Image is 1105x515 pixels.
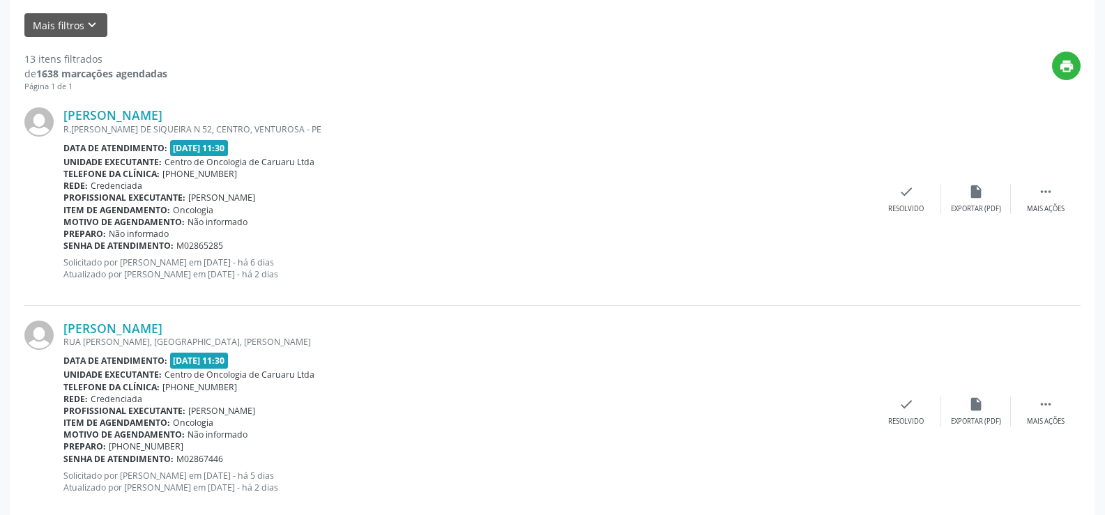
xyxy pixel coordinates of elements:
b: Unidade executante: [63,369,162,381]
span: Não informado [109,228,169,240]
b: Unidade executante: [63,156,162,168]
i: insert_drive_file [968,184,984,199]
i: insert_drive_file [968,397,984,412]
b: Profissional executante: [63,192,185,203]
b: Data de atendimento: [63,142,167,154]
b: Telefone da clínica: [63,381,160,393]
span: Credenciada [91,393,142,405]
div: Exportar (PDF) [951,417,1001,426]
span: Credenciada [91,180,142,192]
img: img [24,107,54,137]
div: Resolvido [888,417,924,426]
div: Exportar (PDF) [951,204,1001,214]
span: Oncologia [173,204,213,216]
span: Oncologia [173,417,213,429]
p: Solicitado por [PERSON_NAME] em [DATE] - há 6 dias Atualizado por [PERSON_NAME] em [DATE] - há 2 ... [63,256,871,280]
span: [PERSON_NAME] [188,405,255,417]
span: Não informado [188,216,247,228]
b: Profissional executante: [63,405,185,417]
i:  [1038,397,1053,412]
span: [PERSON_NAME] [188,192,255,203]
b: Rede: [63,180,88,192]
span: Centro de Oncologia de Caruaru Ltda [165,369,314,381]
i: print [1059,59,1074,74]
i:  [1038,184,1053,199]
span: M02867446 [176,453,223,465]
button: print [1052,52,1081,80]
strong: 1638 marcações agendadas [36,67,167,80]
i: check [899,184,914,199]
div: Resolvido [888,204,924,214]
span: [PHONE_NUMBER] [162,168,237,180]
b: Preparo: [63,440,106,452]
p: Solicitado por [PERSON_NAME] em [DATE] - há 5 dias Atualizado por [PERSON_NAME] em [DATE] - há 2 ... [63,470,871,493]
div: RUA [PERSON_NAME], [GEOGRAPHIC_DATA], [PERSON_NAME] [63,336,871,348]
div: Mais ações [1027,417,1065,426]
span: Não informado [188,429,247,440]
i: check [899,397,914,412]
div: de [24,66,167,81]
b: Data de atendimento: [63,355,167,367]
a: [PERSON_NAME] [63,321,162,336]
b: Motivo de agendamento: [63,429,185,440]
b: Telefone da clínica: [63,168,160,180]
span: [DATE] 11:30 [170,353,229,369]
div: R.[PERSON_NAME] DE SIQUEIRA N 52, CENTRO, VENTUROSA - PE [63,123,871,135]
b: Motivo de agendamento: [63,216,185,228]
button: Mais filtroskeyboard_arrow_down [24,13,107,38]
b: Preparo: [63,228,106,240]
b: Rede: [63,393,88,405]
span: M02865285 [176,240,223,252]
div: Página 1 de 1 [24,81,167,93]
span: [PHONE_NUMBER] [162,381,237,393]
b: Senha de atendimento: [63,453,174,465]
b: Item de agendamento: [63,204,170,216]
div: 13 itens filtrados [24,52,167,66]
span: Centro de Oncologia de Caruaru Ltda [165,156,314,168]
b: Senha de atendimento: [63,240,174,252]
span: [DATE] 11:30 [170,140,229,156]
a: [PERSON_NAME] [63,107,162,123]
img: img [24,321,54,350]
b: Item de agendamento: [63,417,170,429]
div: Mais ações [1027,204,1065,214]
span: [PHONE_NUMBER] [109,440,183,452]
i: keyboard_arrow_down [84,17,100,33]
